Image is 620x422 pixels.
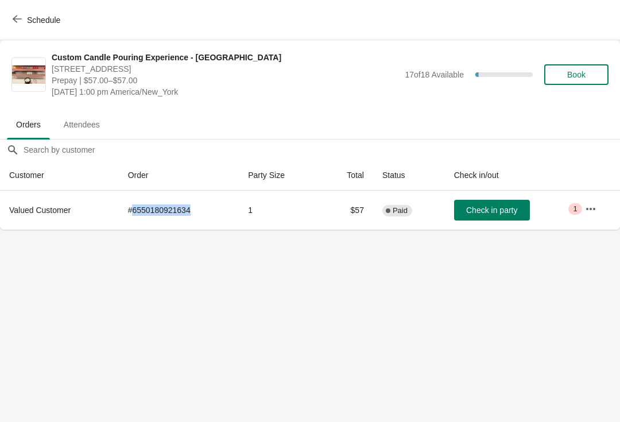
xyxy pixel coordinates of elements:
span: [DATE] 1:00 pm America/New_York [52,86,399,98]
button: Check in party [454,200,530,220]
span: Prepay | $57.00–$57.00 [52,75,399,86]
input: Search by customer [23,140,620,160]
th: Order [119,160,239,191]
span: 17 of 18 Available [405,70,464,79]
span: Paid [393,206,408,215]
button: Book [544,64,609,85]
img: Custom Candle Pouring Experience - Fort Lauderdale [12,65,45,84]
th: Check in/out [445,160,576,191]
span: Valued Customer [9,206,71,215]
span: Schedule [27,16,60,25]
th: Party Size [239,160,320,191]
button: Schedule [6,10,69,30]
span: Attendees [55,114,109,135]
span: Book [567,70,586,79]
span: Orders [7,114,50,135]
td: $57 [320,191,373,230]
th: Total [320,160,373,191]
th: Status [373,160,445,191]
td: 1 [239,191,320,230]
span: Check in party [466,206,517,215]
span: [STREET_ADDRESS] [52,63,399,75]
td: # 6550180921634 [119,191,239,230]
span: Custom Candle Pouring Experience - [GEOGRAPHIC_DATA] [52,52,399,63]
span: 1 [573,204,577,214]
